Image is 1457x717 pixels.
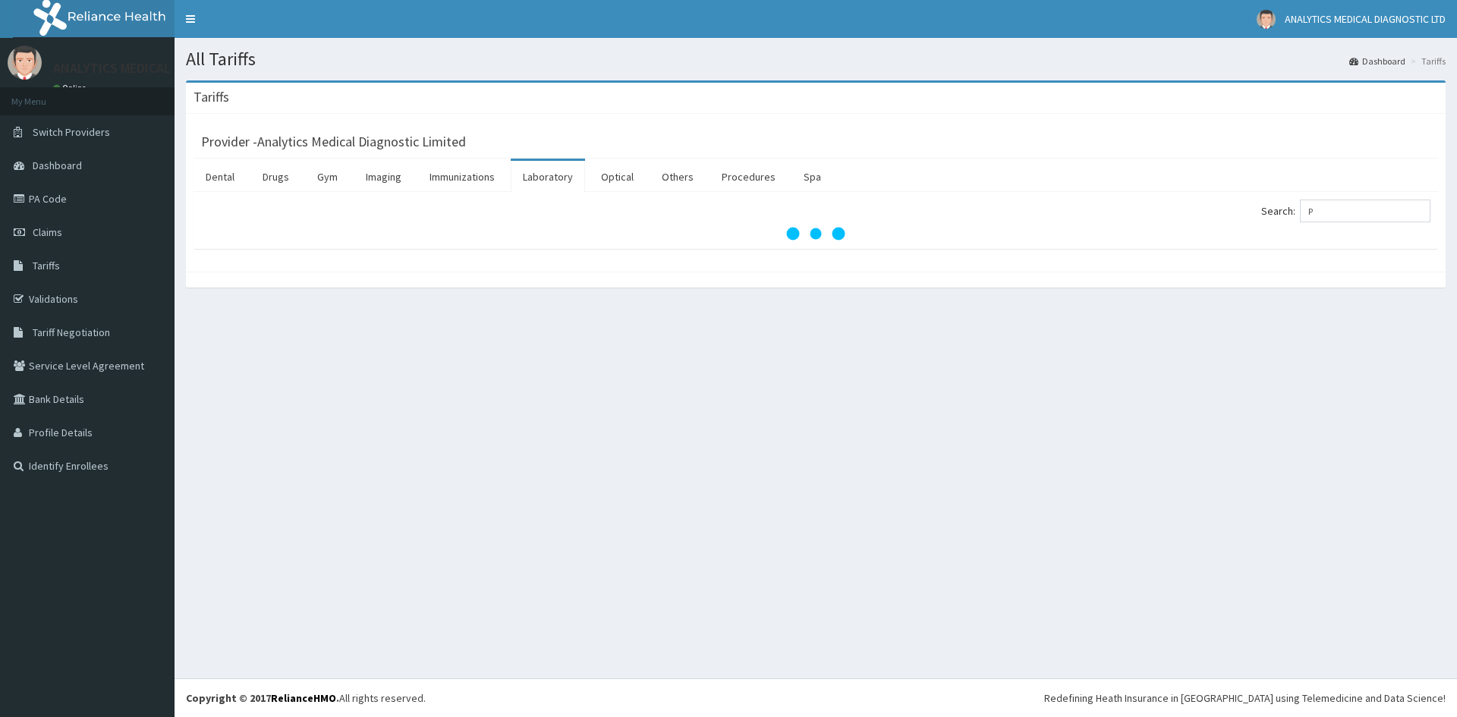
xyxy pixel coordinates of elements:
[791,161,833,193] a: Spa
[53,83,90,93] a: Online
[354,161,414,193] a: Imaging
[589,161,646,193] a: Optical
[33,325,110,339] span: Tariff Negotiation
[175,678,1457,717] footer: All rights reserved.
[1407,55,1446,68] li: Tariffs
[194,161,247,193] a: Dental
[1285,12,1446,26] span: ANALYTICS MEDICAL DIAGNOSTIC LTD
[194,90,229,104] h3: Tariffs
[710,161,788,193] a: Procedures
[33,259,60,272] span: Tariffs
[650,161,706,193] a: Others
[186,49,1446,69] h1: All Tariffs
[1044,690,1446,706] div: Redefining Heath Insurance in [GEOGRAPHIC_DATA] using Telemedicine and Data Science!
[8,46,42,80] img: User Image
[305,161,350,193] a: Gym
[250,161,301,193] a: Drugs
[53,61,272,75] p: ANALYTICS MEDICAL DIAGNOSTIC LTD
[417,161,507,193] a: Immunizations
[1261,200,1430,222] label: Search:
[785,203,846,264] svg: audio-loading
[1300,200,1430,222] input: Search:
[511,161,585,193] a: Laboratory
[33,125,110,139] span: Switch Providers
[201,135,466,149] h3: Provider - Analytics Medical Diagnostic Limited
[186,691,339,705] strong: Copyright © 2017 .
[1349,55,1405,68] a: Dashboard
[33,159,82,172] span: Dashboard
[33,225,62,239] span: Claims
[271,691,336,705] a: RelianceHMO
[1257,10,1276,29] img: User Image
